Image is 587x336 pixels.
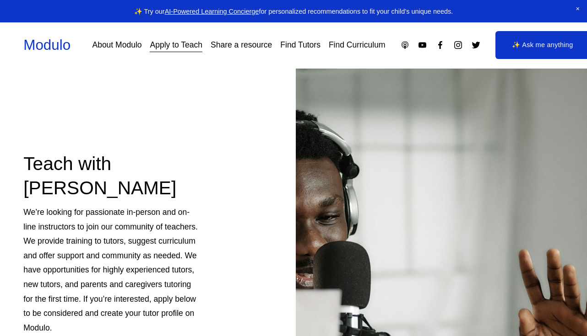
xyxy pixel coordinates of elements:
a: Modulo [23,37,71,53]
a: YouTube [418,40,427,50]
a: Apply to Teach [150,37,202,53]
p: We’re looking for passionate in-person and on-line instructors to join our community of teachers.... [23,205,200,335]
h2: Teach with [PERSON_NAME] [23,152,200,200]
a: Twitter [471,40,481,50]
a: Apple Podcasts [400,40,410,50]
a: Find Tutors [280,37,321,53]
a: Find Curriculum [329,37,386,53]
a: Instagram [453,40,463,50]
a: Share a resource [211,37,272,53]
a: About Modulo [92,37,141,53]
a: AI-Powered Learning Concierge [165,8,259,15]
a: Facebook [435,40,445,50]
